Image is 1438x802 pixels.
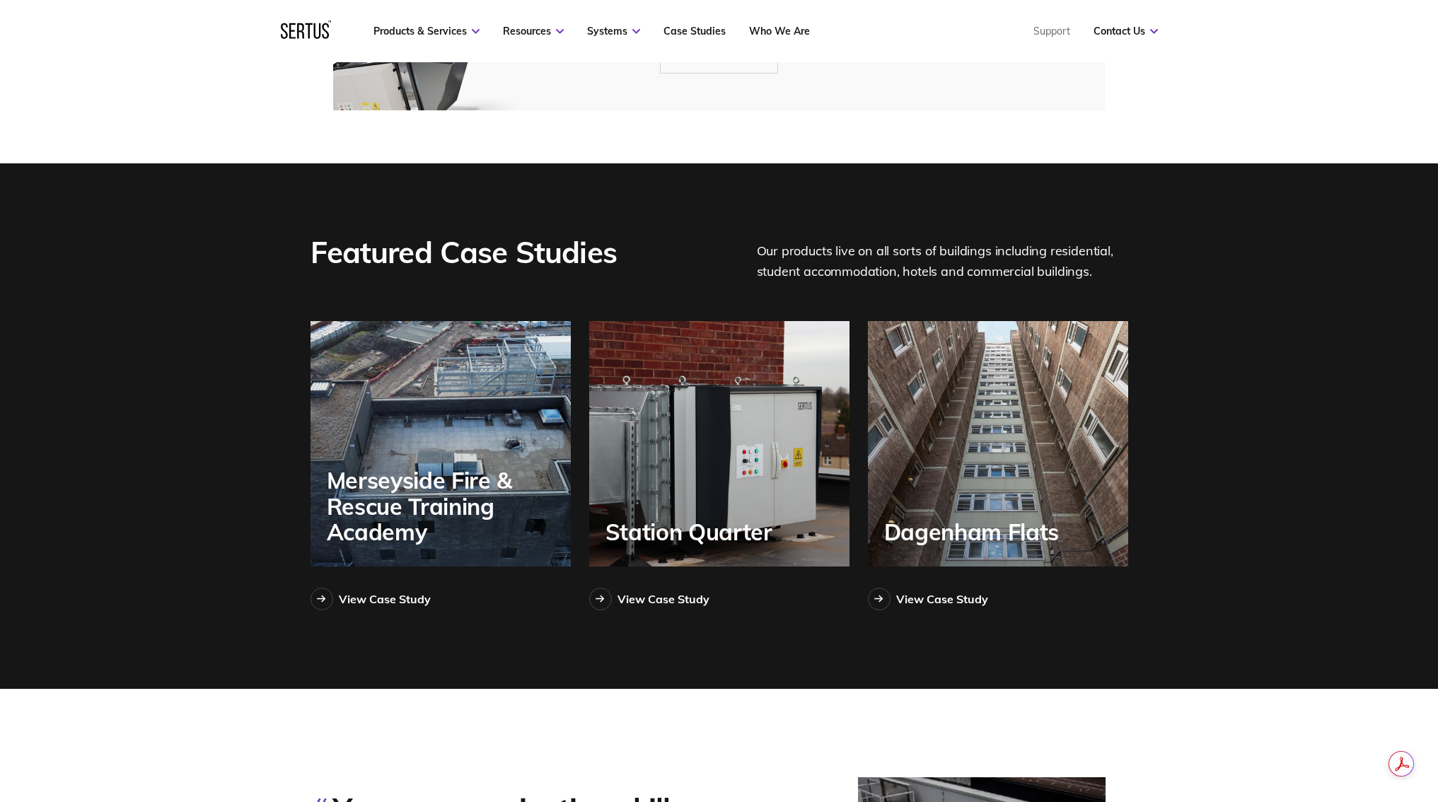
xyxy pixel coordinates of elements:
a: Who We Are [749,25,810,37]
a: Case Studies [663,25,726,37]
a: View Case Study [589,588,709,610]
iframe: Chat Widget [1183,638,1438,802]
div: Dagenham Flats [884,519,1067,545]
a: Products & Services [373,25,480,37]
a: Support [1033,25,1070,37]
a: Merseyside Fire & Rescue Training Academy [311,321,571,566]
div: Merseyside Fire & Rescue Training Academy [327,467,571,545]
a: Resources [503,25,564,37]
a: View Case Study [311,588,431,610]
div: View Case Study [617,592,709,606]
a: Station Quarter [589,321,850,566]
a: Systems [587,25,640,37]
a: Contact Us [1094,25,1158,37]
div: Station Quarter [605,519,779,545]
div: Featured Case Studies [311,233,624,282]
a: View Case Study [868,588,988,610]
div: Our products live on all sorts of buildings including residential, student accommodation, hotels ... [757,233,1128,282]
div: View Case Study [339,592,431,606]
a: Dagenham Flats [868,321,1128,566]
div: View Case Study [896,592,988,606]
